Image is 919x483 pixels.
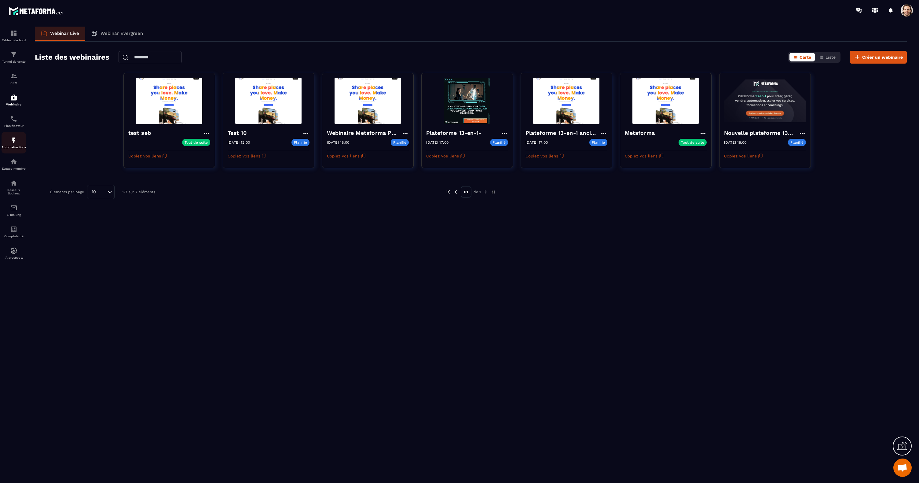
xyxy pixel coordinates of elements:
[291,139,309,146] p: Planifié
[525,140,548,145] p: [DATE] 17:00
[101,31,143,36] p: Webinar Evergreen
[2,124,26,127] p: Planificateur
[2,39,26,42] p: Tableau de bord
[10,204,17,212] img: email
[625,151,664,161] button: Copiez vos liens
[2,221,26,242] a: accountantaccountantComptabilité
[185,140,208,145] p: Tout de suite
[815,53,839,61] button: Liste
[10,72,17,80] img: formation
[625,78,707,124] img: webinar-background
[491,189,496,195] img: next
[10,94,17,101] img: automations
[391,139,409,146] p: Planifié
[2,81,26,85] p: CRM
[474,190,481,194] p: de 1
[724,129,799,137] h4: Nouvelle plateforme 13-en-1
[327,129,401,137] h4: Webinaire Metaforma Plateforme 13-en-1
[10,30,17,37] img: formation
[228,151,266,161] button: Copiez vos liens
[10,158,17,165] img: automations
[10,137,17,144] img: automations
[2,146,26,149] p: Automatisations
[9,6,64,17] img: logo
[2,188,26,195] p: Réseaux Sociaux
[681,140,704,145] p: Tout de suite
[525,151,564,161] button: Copiez vos liens
[625,129,658,137] h4: Metaforma
[483,189,489,195] img: next
[35,51,109,63] h2: Liste des webinaires
[525,129,600,137] h4: Plateforme 13-en-1 ancien
[128,129,154,137] h4: test seb
[10,226,17,233] img: accountant
[35,27,85,41] a: Webinar Live
[10,51,17,58] img: formation
[87,185,115,199] div: Search for option
[128,151,167,161] button: Copiez vos liens
[789,53,815,61] button: Carte
[426,151,465,161] button: Copiez vos liens
[50,31,79,36] p: Webinar Live
[2,89,26,111] a: automationsautomationsWebinaire
[426,140,449,145] p: [DATE] 17:00
[426,78,508,124] img: webinar-background
[2,60,26,63] p: Tunnel de vente
[724,140,746,145] p: [DATE] 16:00
[800,55,811,60] span: Carte
[893,459,912,477] a: Mở cuộc trò chuyện
[2,103,26,106] p: Webinaire
[2,111,26,132] a: schedulerschedulerPlanificateur
[445,189,451,195] img: prev
[10,247,17,254] img: automations
[2,200,26,221] a: emailemailE-mailing
[525,78,607,124] img: webinar-background
[228,140,250,145] p: [DATE] 12:00
[128,78,210,124] img: webinar-background
[862,54,903,60] span: Créer un webinaire
[2,46,26,68] a: formationformationTunnel de vente
[90,189,98,195] span: 10
[850,51,907,64] button: Créer un webinaire
[50,190,84,194] p: Éléments par page
[327,140,349,145] p: [DATE] 16:00
[122,190,155,194] p: 1-7 sur 7 éléments
[724,151,763,161] button: Copiez vos liens
[2,25,26,46] a: formationformationTableau de bord
[490,139,508,146] p: Planifié
[2,175,26,200] a: social-networksocial-networkRéseaux Sociaux
[327,78,409,124] img: webinar-background
[788,139,806,146] p: Planifié
[228,129,250,137] h4: Test 10
[2,153,26,175] a: automationsautomationsEspace membre
[2,132,26,153] a: automationsautomationsAutomatisations
[2,68,26,89] a: formationformationCRM
[426,129,485,137] h4: Plateforme 13-en-1-
[2,234,26,238] p: Comptabilité
[327,151,366,161] button: Copiez vos liens
[10,115,17,123] img: scheduler
[589,139,607,146] p: Planifié
[2,256,26,259] p: IA prospects
[724,78,806,124] img: webinar-background
[228,78,309,124] img: webinar-background
[461,186,471,198] p: 01
[98,189,106,195] input: Search for option
[453,189,459,195] img: prev
[2,213,26,216] p: E-mailing
[2,167,26,170] p: Espace membre
[826,55,836,60] span: Liste
[10,179,17,187] img: social-network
